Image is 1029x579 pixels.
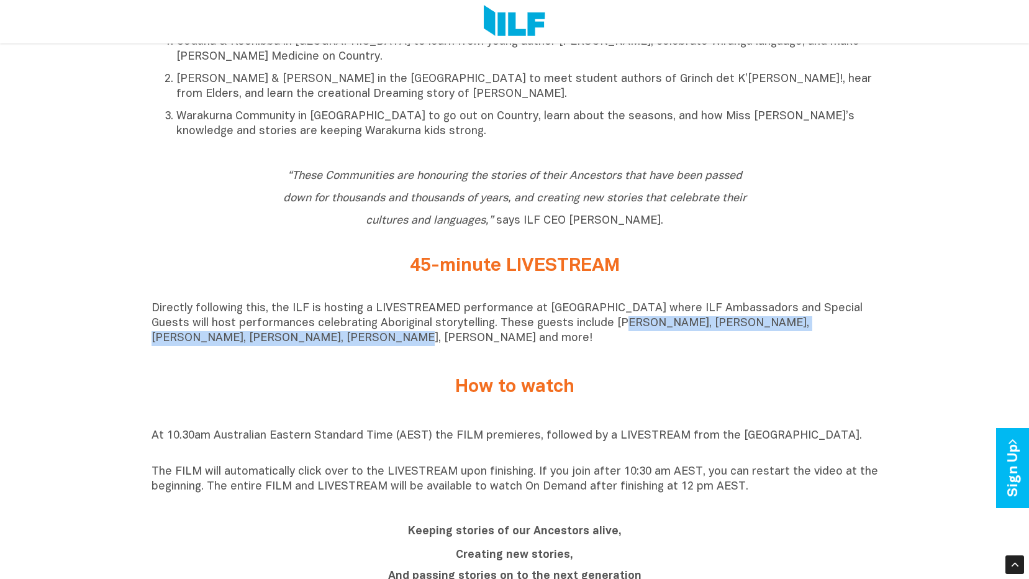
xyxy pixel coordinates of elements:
p: Ceduna & Koonibba in [GEOGRAPHIC_DATA] to learn from young author [PERSON_NAME], celebrate Wirang... [176,35,878,65]
p: [PERSON_NAME] & [PERSON_NAME] in the [GEOGRAPHIC_DATA] to meet student authors of Grinch det K’[P... [176,72,878,102]
img: Logo [484,5,545,39]
p: Directly following this, the ILF is hosting a LIVESTREAMED performance at [GEOGRAPHIC_DATA] where... [152,301,878,346]
p: Warakurna Community in [GEOGRAPHIC_DATA] to go out on Country, learn about the seasons, and how M... [176,109,878,139]
span: says ILF CEO [PERSON_NAME]. [283,171,746,226]
h2: How to watch [282,377,748,398]
i: “These Communities are honouring the stories of their Ancestors that have been passed down for th... [283,171,746,226]
b: Keeping stories of our Ancestors alive, [408,526,622,537]
b: Creating new stories, [456,550,573,560]
h2: 45-minute LIVESTREAM [282,256,748,276]
p: At 10.30am Australian Eastern Standard Time (AEST) the FILM premieres, followed by a LIVESTREAM f... [152,429,878,458]
p: The FILM will automatically click over to the LIVESTREAM upon finishing. If you join after 10:30 ... [152,465,878,495]
div: Scroll Back to Top [1005,555,1024,574]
